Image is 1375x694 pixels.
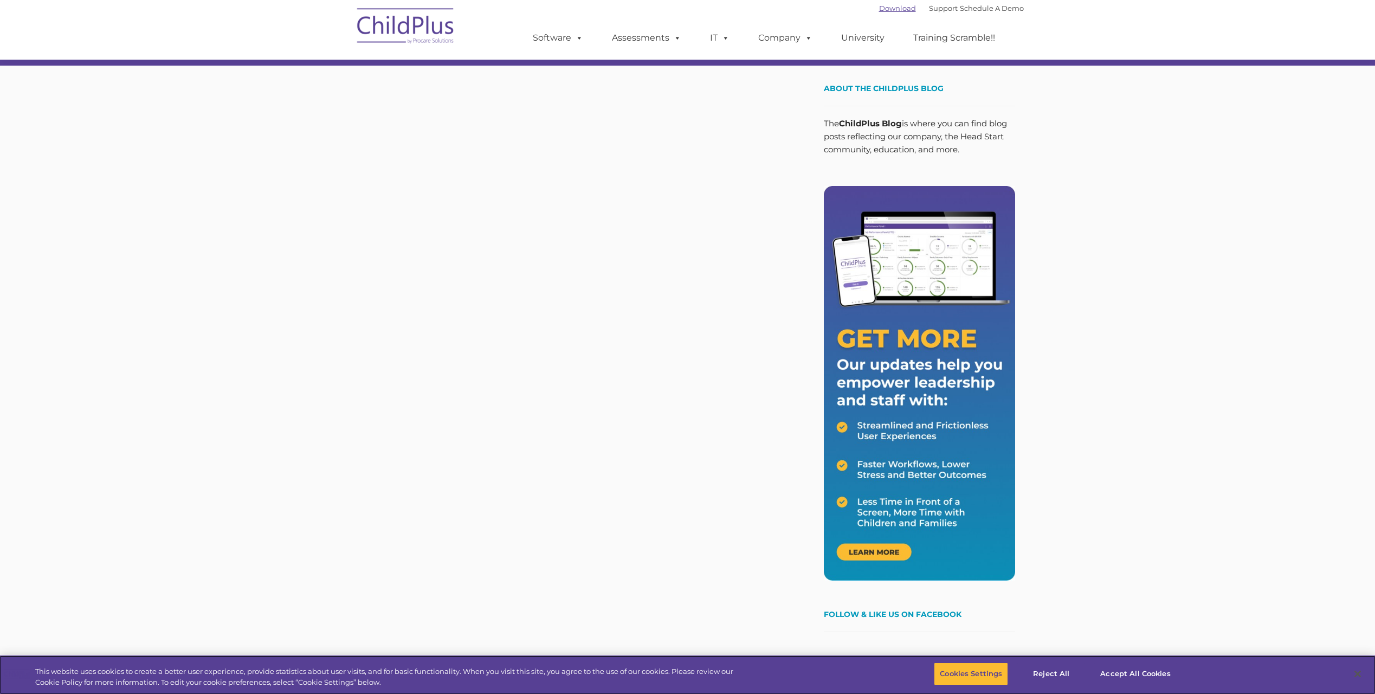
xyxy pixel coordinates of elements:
a: Assessments [601,27,692,49]
a: IT [699,27,740,49]
button: Close [1346,662,1370,686]
font: | [879,4,1024,12]
button: Accept All Cookies [1094,663,1176,685]
p: The is where you can find blog posts reflecting our company, the Head Start community, education,... [824,117,1015,156]
a: Training Scramble!! [902,27,1006,49]
a: University [830,27,895,49]
img: ChildPlus by Procare Solutions [352,1,460,55]
a: Company [747,27,823,49]
span: About the ChildPlus Blog [824,83,944,93]
img: Get More - Our updates help you empower leadership and staff. [824,186,1015,581]
button: Reject All [1017,663,1085,685]
a: Schedule A Demo [960,4,1024,12]
button: Cookies Settings [934,663,1008,685]
a: Support [929,4,958,12]
a: Download [879,4,916,12]
strong: ChildPlus Blog [839,118,902,128]
a: Software [522,27,594,49]
a: Follow & Like Us on Facebook [824,609,961,619]
div: This website uses cookies to create a better user experience, provide statistics about user visit... [35,666,756,687]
